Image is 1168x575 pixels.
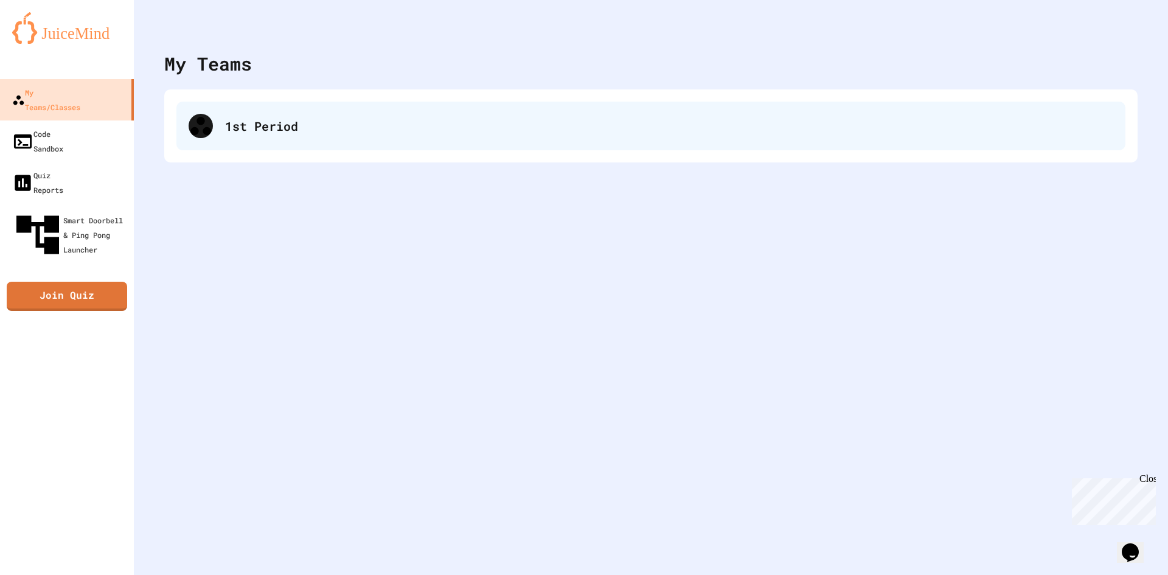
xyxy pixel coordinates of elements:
a: Join Quiz [7,282,127,311]
div: Chat with us now!Close [5,5,84,77]
div: Smart Doorbell & Ping Pong Launcher [12,209,129,260]
iframe: chat widget [1067,473,1156,525]
div: 1st Period [176,102,1125,150]
div: My Teams [164,50,252,77]
iframe: chat widget [1117,526,1156,563]
div: Quiz Reports [12,168,63,197]
div: Code Sandbox [12,127,63,156]
div: 1st Period [225,117,1113,135]
img: logo-orange.svg [12,12,122,44]
div: My Teams/Classes [12,85,80,114]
